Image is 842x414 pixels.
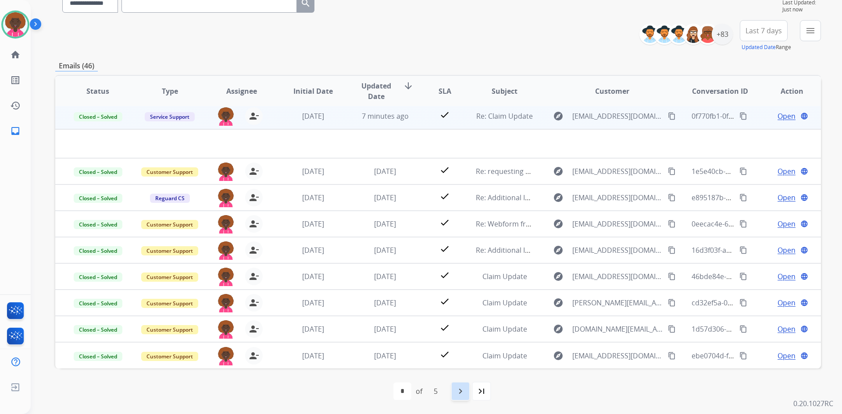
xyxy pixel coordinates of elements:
[482,298,527,308] span: Claim Update
[668,246,676,254] mat-icon: content_copy
[141,272,198,282] span: Customer Support
[740,20,788,41] button: Last 7 days
[162,86,178,96] span: Type
[249,350,259,361] mat-icon: person_remove
[249,271,259,282] mat-icon: person_remove
[217,107,235,126] img: agent-avatar
[749,76,821,106] th: Action
[739,220,747,228] mat-icon: content_copy
[668,299,676,307] mat-icon: content_copy
[10,75,21,85] mat-icon: list_alt
[10,126,21,136] mat-icon: inbox
[217,241,235,260] img: agent-avatar
[746,29,782,32] span: Last 7 days
[805,25,816,36] mat-icon: menu
[553,219,564,229] mat-icon: explore
[778,192,796,203] span: Open
[217,163,235,181] img: agent-avatar
[416,386,422,396] div: of
[739,112,747,120] mat-icon: content_copy
[439,165,450,175] mat-icon: check
[141,246,198,255] span: Customer Support
[302,166,324,176] span: [DATE]
[782,6,821,13] span: Just now
[668,220,676,228] mat-icon: content_copy
[141,220,198,229] span: Customer Support
[217,215,235,234] img: agent-avatar
[374,351,396,361] span: [DATE]
[778,219,796,229] span: Open
[141,167,198,177] span: Customer Support
[572,271,663,282] span: [EMAIL_ADDRESS][DOMAIN_NAME]
[302,351,324,361] span: [DATE]
[739,352,747,360] mat-icon: content_copy
[141,352,198,361] span: Customer Support
[492,86,517,96] span: Subject
[778,297,796,308] span: Open
[572,350,663,361] span: [EMAIL_ADDRESS][DOMAIN_NAME]
[217,268,235,286] img: agent-avatar
[476,193,563,202] span: Re: Additional Information
[476,245,590,255] span: Re: Additional Information Needed
[572,324,663,334] span: [DOMAIN_NAME][EMAIL_ADDRESS][DOMAIN_NAME]
[74,246,122,255] span: Closed – Solved
[692,351,827,361] span: ebe0704d-f360-4429-9eb2-bc7c9addd158
[553,245,564,255] mat-icon: explore
[249,192,259,203] mat-icon: person_remove
[476,166,585,176] span: Re: requesting more information
[439,110,450,120] mat-icon: check
[553,297,564,308] mat-icon: explore
[403,81,414,91] mat-icon: arrow_downward
[778,350,796,361] span: Open
[572,192,663,203] span: [EMAIL_ADDRESS][DOMAIN_NAME]
[374,193,396,202] span: [DATE]
[439,322,450,333] mat-icon: check
[572,245,663,255] span: [EMAIL_ADDRESS][DOMAIN_NAME]
[374,324,396,334] span: [DATE]
[482,351,527,361] span: Claim Update
[427,382,445,400] div: 5
[692,86,748,96] span: Conversation ID
[74,299,122,308] span: Closed – Solved
[10,50,21,60] mat-icon: home
[778,324,796,334] span: Open
[476,219,686,229] span: Re: Webform from [EMAIL_ADDRESS][DOMAIN_NAME] on [DATE]
[793,398,833,409] p: 0.20.1027RC
[668,272,676,280] mat-icon: content_copy
[455,386,466,396] mat-icon: navigate_next
[800,194,808,202] mat-icon: language
[74,112,122,121] span: Closed – Solved
[800,352,808,360] mat-icon: language
[778,245,796,255] span: Open
[141,299,198,308] span: Customer Support
[217,294,235,312] img: agent-avatar
[476,386,487,396] mat-icon: last_page
[439,191,450,202] mat-icon: check
[800,220,808,228] mat-icon: language
[302,324,324,334] span: [DATE]
[668,194,676,202] mat-icon: content_copy
[692,111,821,121] span: 0f770fb1-0f3e-4817-bd59-8f33e7b603a6
[226,86,257,96] span: Assignee
[374,245,396,255] span: [DATE]
[739,299,747,307] mat-icon: content_copy
[800,272,808,280] mat-icon: language
[553,166,564,177] mat-icon: explore
[302,298,324,308] span: [DATE]
[553,324,564,334] mat-icon: explore
[302,193,324,202] span: [DATE]
[374,219,396,229] span: [DATE]
[712,24,733,45] div: +83
[692,166,825,176] span: 1e5e40cb-74e2-437c-a1d6-868cef8aebd1
[249,219,259,229] mat-icon: person_remove
[86,86,109,96] span: Status
[249,111,259,121] mat-icon: person_remove
[778,111,796,121] span: Open
[302,111,324,121] span: [DATE]
[739,167,747,175] mat-icon: content_copy
[302,272,324,281] span: [DATE]
[553,350,564,361] mat-icon: explore
[692,272,828,281] span: 46bde84e-c2ca-4d60-880d-678c19e35e0d
[374,272,396,281] span: [DATE]
[553,192,564,203] mat-icon: explore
